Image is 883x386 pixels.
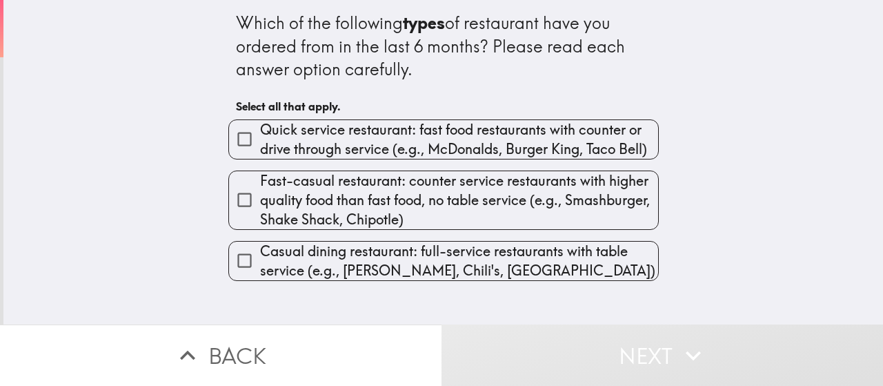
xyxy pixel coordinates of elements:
button: Quick service restaurant: fast food restaurants with counter or drive through service (e.g., McDo... [229,120,658,159]
button: Next [441,325,883,386]
b: types [403,12,445,33]
div: Which of the following of restaurant have you ordered from in the last 6 months? Please read each... [236,12,651,81]
h6: Select all that apply. [236,99,651,114]
span: Quick service restaurant: fast food restaurants with counter or drive through service (e.g., McDo... [260,120,658,159]
button: Casual dining restaurant: full-service restaurants with table service (e.g., [PERSON_NAME], Chili... [229,242,658,280]
span: Fast-casual restaurant: counter service restaurants with higher quality food than fast food, no t... [260,171,658,229]
button: Fast-casual restaurant: counter service restaurants with higher quality food than fast food, no t... [229,171,658,229]
span: Casual dining restaurant: full-service restaurants with table service (e.g., [PERSON_NAME], Chili... [260,242,658,280]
